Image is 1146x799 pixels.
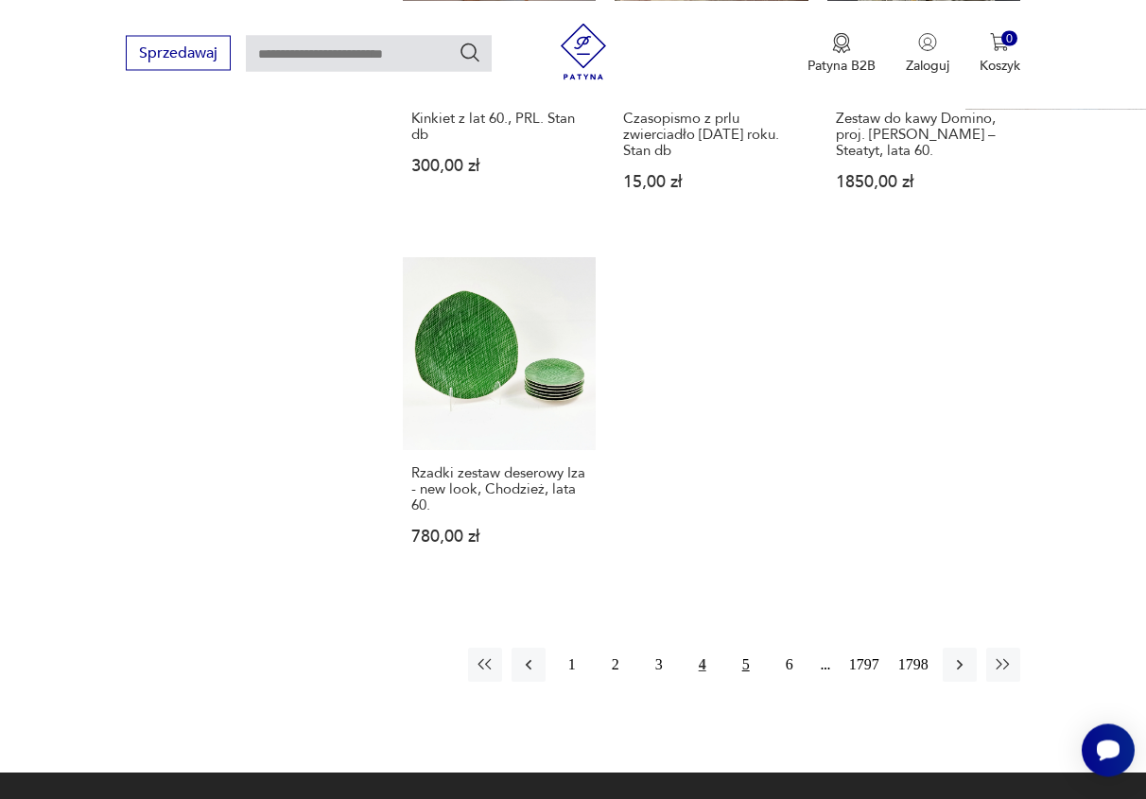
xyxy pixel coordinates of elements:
[836,174,1012,190] p: 1850,00 zł
[807,56,876,74] p: Patyna B2B
[459,41,481,63] button: Szukaj
[807,32,876,74] button: Patyna B2B
[836,111,1012,159] h3: Zestaw do kawy Domino, proj. [PERSON_NAME] – Steatyt, lata 60.
[599,648,633,682] button: 2
[1082,723,1135,776] iframe: Smartsupp widget button
[894,648,933,682] button: 1798
[980,56,1020,74] p: Koszyk
[990,32,1009,51] img: Ikona koszyka
[126,35,231,70] button: Sprzedawaj
[411,111,587,143] h3: Kinkiet z lat 60., PRL. Stan db
[906,56,949,74] p: Zaloguj
[411,158,587,174] p: 300,00 zł
[403,257,596,582] a: Rzadki zestaw deserowy Iza - new look, Chodzież, lata 60.Rzadki zestaw deserowy Iza - new look, C...
[642,648,676,682] button: 3
[906,32,949,74] button: Zaloguj
[411,529,587,545] p: 780,00 zł
[555,23,612,79] img: Patyna - sklep z meblami i dekoracjami vintage
[980,32,1020,74] button: 0Koszyk
[686,648,720,682] button: 4
[623,174,799,190] p: 15,00 zł
[918,32,937,51] img: Ikonka użytkownika
[555,648,589,682] button: 1
[832,32,851,53] img: Ikona medalu
[623,111,799,159] h3: Czasopismo z prlu zwierciadło [DATE] roku. Stan db
[126,47,231,61] a: Sprzedawaj
[807,32,876,74] a: Ikona medaluPatyna B2B
[844,648,884,682] button: 1797
[773,648,807,682] button: 6
[411,465,587,513] h3: Rzadki zestaw deserowy Iza - new look, Chodzież, lata 60.
[729,648,763,682] button: 5
[1001,30,1017,46] div: 0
